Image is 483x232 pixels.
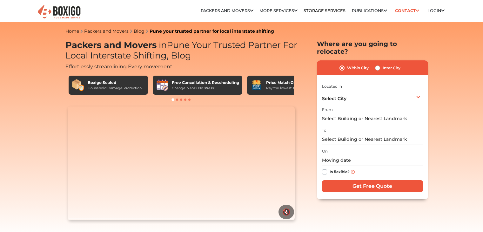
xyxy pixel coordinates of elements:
[278,205,294,219] button: 🔇
[347,64,369,72] label: Within City
[88,80,142,85] div: Boxigo Sealed
[68,106,295,220] video: Your browser does not support the video tag.
[201,8,253,13] a: Packers and Movers
[322,148,328,154] label: On
[393,6,421,16] a: Contact
[322,127,326,133] label: To
[351,170,355,174] img: info
[304,8,345,13] a: Storage Services
[65,64,173,70] span: Effortlessly streamlining Every movement.
[322,96,346,101] span: Select City
[172,85,239,91] div: Change plans? No stress!
[352,8,387,13] a: Publications
[322,113,423,124] input: Select Building or Nearest Landmark
[156,79,169,92] img: Free Cancellation & Rescheduling
[322,155,423,166] input: Moving date
[322,180,423,192] input: Get Free Quote
[84,28,129,34] a: Packers and Movers
[259,8,298,13] a: More services
[266,85,314,91] div: Pay the lowest. Guaranteed!
[65,28,79,34] a: Home
[150,28,274,34] a: Pune your trusted partner for local interstate shifting
[250,79,263,92] img: Price Match Guarantee
[322,84,342,89] label: Located in
[159,40,167,50] span: in
[72,79,84,92] img: Boxigo Sealed
[37,4,81,20] img: Boxigo
[65,40,297,61] h1: Packers and Movers
[134,28,144,34] a: Blog
[266,80,314,85] div: Price Match Guarantee
[427,8,445,13] a: Login
[317,40,428,55] h2: Where are you going to relocate?
[88,85,142,91] div: Household Damage Protection
[322,107,333,113] label: From
[322,134,423,145] input: Select Building or Nearest Landmark
[330,168,350,175] label: Is flexible?
[383,64,400,72] label: Inter City
[172,80,239,85] div: Free Cancellation & Rescheduling
[65,40,297,61] span: Pune Your Trusted Partner For Local Interstate Shifting, Blog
